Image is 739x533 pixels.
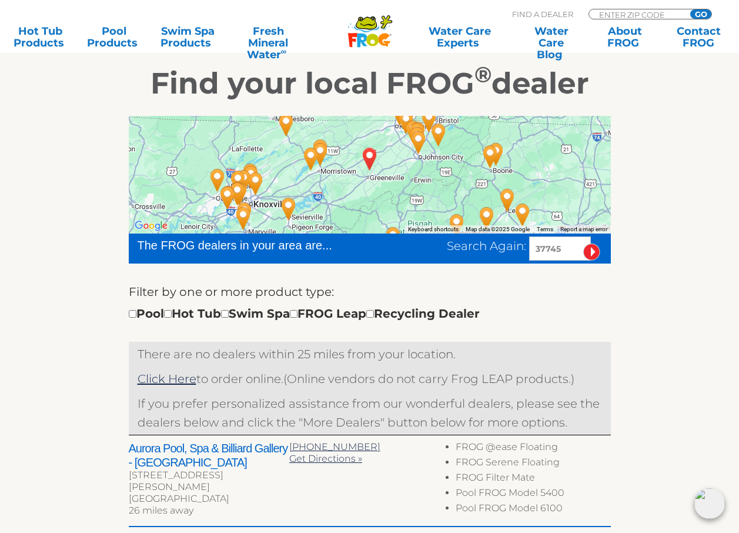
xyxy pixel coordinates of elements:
div: Leslie's Poolmart, Inc. # 921 - 72 miles away. [231,198,258,229]
div: Sunlife Sunrooms Spas & More - Boone - 63 miles away. [477,141,504,172]
input: GO [690,9,711,19]
div: Morristown Pools - 31 miles away. [297,143,325,175]
div: [GEOGRAPHIC_DATA] [129,493,289,505]
div: Quality Pools of Knoxville - 70 miles away. [225,166,252,198]
div: Schoenen Pool & Spa - 69 miles away. [473,202,500,234]
a: Swim SpaProducts [159,25,216,49]
a: Fresh MineralWater∞ [233,25,305,49]
div: BAILEYTON, TN 37745 [356,143,383,175]
div: The FROG dealers in your area are... [138,236,374,254]
a: ContactFROG [670,25,727,49]
div: Willow Creek Hearth & Leisure, Inc - 43 miles away. [380,222,407,254]
a: Terms [537,226,553,232]
div: Backyard Creations - Marion Pools - 57 miles away. [443,209,470,241]
div: Aurora Pool, Spa & Billiard Gallery - Knoxville - 67 miles away. [230,165,258,197]
div: The Great Backyard Place - Knoxville - 71 miles away. [224,178,251,209]
label: Filter by one or more product type: [129,282,334,301]
a: PoolProducts [85,25,142,49]
span: to order online. [138,372,283,386]
span: Search Again: [447,239,526,253]
img: openIcon [694,488,725,519]
div: Southern Pools & Spas - Johnson City - 27 miles away. [404,122,431,154]
li: Pool FROG Model 5400 [456,487,610,502]
div: [STREET_ADDRESS][PERSON_NAME] [129,469,289,493]
div: David's Home Entertainment & Rec - 47 miles away. [340,232,367,264]
span: 26 miles away [129,505,193,516]
a: Hot TubProducts [12,25,69,49]
div: Waterworks Pool & Spa - 80 miles away. [204,164,231,196]
sup: ∞ [281,46,287,56]
div: The Pool Doctor, Inc. - 27 miles away. [393,106,420,138]
div: Century Pool Supply - Knoxville - 61 miles away. [242,168,269,199]
div: Poseidon Pools - 38 miles away. [425,119,452,151]
span: Map data ©2025 Google [466,226,530,232]
div: Blue Ridge Mountain Rentals - 66 miles away. [483,138,510,170]
div: Pool Hot Tub Swim Spa FROG Leap Recycling Dealer [129,304,480,323]
div: Aurora Pool, Spa & Billiard Gallery - Morristown - 26 miles away. [307,138,334,170]
div: Leslie's Poolmart, Inc. # 920 - 71 miles away. [225,178,252,209]
p: There are no dealers within 25 miles from your location. [138,345,602,364]
a: Water CareBlog [523,25,580,49]
div: Century Pool Supply - Halls - 63 miles away. [237,159,264,191]
h2: Find your local FROG dealer [8,66,731,101]
p: (Online vendors do not carry Frog LEAP products.) [138,369,602,388]
h2: Aurora Pool, Spa & Billiard Gallery - [GEOGRAPHIC_DATA] [129,441,289,469]
div: Southern Pools & Spas - Morristown - 26 miles away. [307,135,334,166]
input: Zip Code Form [598,9,677,19]
li: FROG Serene Floating [456,457,610,472]
div: Loope Pools - 73 miles away. [230,202,257,234]
li: FROG @ease Floating [456,441,610,457]
p: If you prefer personalized assistance from our wonderful dealers, please see the dealers below an... [138,394,602,432]
a: [PHONE_NUMBER] [289,441,380,452]
div: Hot Spring Spas of Knoxville - 70 miles away. [226,178,253,209]
div: Pools and More - 47 miles away. [273,109,300,141]
a: Open this area in Google Maps (opens a new window) [132,218,170,234]
div: Fox Pool & Spa - 77 miles away. [215,181,242,213]
p: Find A Dealer [512,9,573,19]
a: Water CareExperts [413,25,506,49]
li: FROG Filter Mate [456,472,610,487]
a: Click Here [138,372,196,386]
div: Waterworks Pool & Spa - 48 miles away. [387,229,414,261]
div: The Hot Tub Store - 47 miles away. [335,231,362,262]
sup: ® [474,61,491,88]
div: Tennessee Valley Pool & Spa - 77 miles away. [214,182,241,214]
div: Church Brothers Family Fun Store - 27 miles away. [405,126,432,158]
div: Hot Tubs Etc - 50 miles away. [275,193,302,225]
div: Tipton Builders, Inc. - 63 miles away. [238,161,265,193]
li: Pool FROG Model 6100 [456,502,610,518]
button: Keyboard shortcuts [408,225,459,234]
div: Isaacs Pools & Spas - Johnson City - 29 miles away. [404,117,432,149]
a: Report a map error [560,226,607,232]
a: Get Directions » [289,453,362,464]
div: Tri Cities Pools & Recreation Warehouse - 27 miles away. [400,116,427,148]
img: Google [132,218,170,234]
div: Precision Pools & Spas - 75 miles away. [494,184,521,216]
div: Bullfrog Spas of Tri-Cities - 28 miles away. [403,118,430,150]
a: AboutFROG [596,25,653,49]
div: Sunlife Sunrooms Spas & More - Hickory - 85 miles away. [509,199,536,231]
input: Submit [583,244,600,261]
